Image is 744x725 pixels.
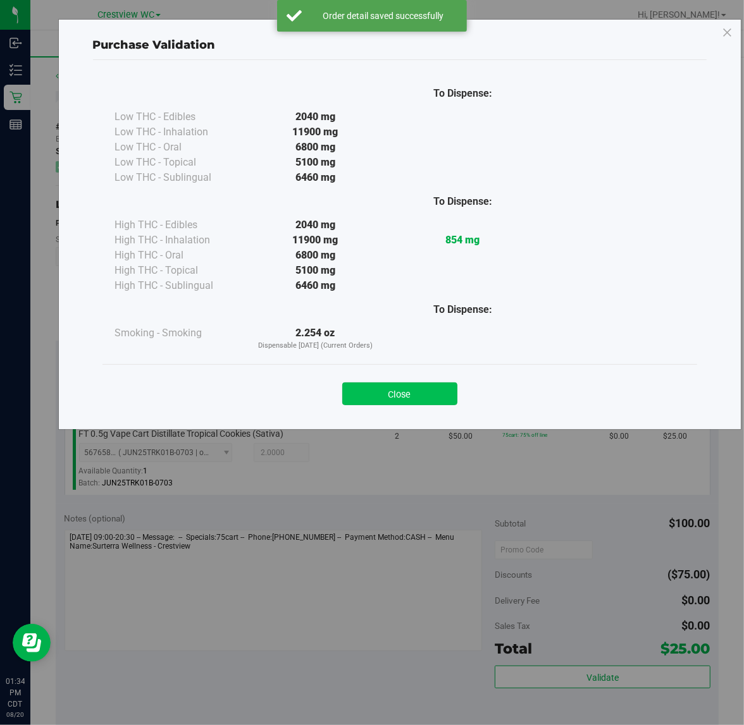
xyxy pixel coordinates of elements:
div: To Dispense: [389,302,536,317]
div: Low THC - Oral [115,140,242,155]
span: Purchase Validation [93,38,216,52]
strong: 854 mg [445,234,480,246]
div: High THC - Inhalation [115,233,242,248]
div: 2.254 oz [242,326,389,351]
div: 6800 mg [242,248,389,263]
div: 11900 mg [242,233,389,248]
iframe: Resource center [13,624,51,662]
div: To Dispense: [389,86,536,101]
div: Low THC - Topical [115,155,242,170]
div: 6460 mg [242,170,389,185]
div: Low THC - Inhalation [115,125,242,140]
div: Low THC - Edibles [115,109,242,125]
div: High THC - Oral [115,248,242,263]
div: 11900 mg [242,125,389,140]
div: To Dispense: [389,194,536,209]
div: High THC - Topical [115,263,242,278]
div: Smoking - Smoking [115,326,242,341]
div: High THC - Sublingual [115,278,242,293]
div: Low THC - Sublingual [115,170,242,185]
div: 2040 mg [242,217,389,233]
button: Close [342,382,457,405]
div: Order detail saved successfully [309,9,457,22]
div: High THC - Edibles [115,217,242,233]
div: 6800 mg [242,140,389,155]
div: 6460 mg [242,278,389,293]
p: Dispensable [DATE] (Current Orders) [242,341,389,351]
div: 5100 mg [242,155,389,170]
div: 2040 mg [242,109,389,125]
div: 5100 mg [242,263,389,278]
